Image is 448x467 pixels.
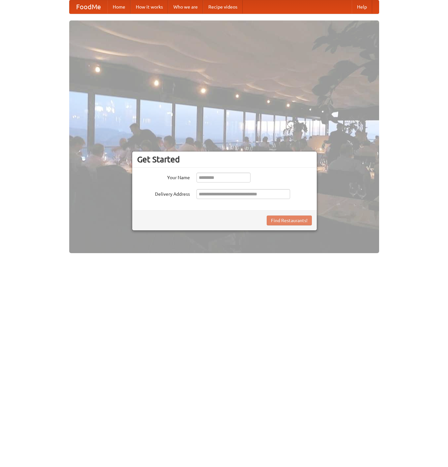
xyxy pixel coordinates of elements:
[137,173,190,181] label: Your Name
[137,154,312,164] h3: Get Started
[70,0,107,14] a: FoodMe
[131,0,168,14] a: How it works
[203,0,243,14] a: Recipe videos
[107,0,131,14] a: Home
[352,0,372,14] a: Help
[267,216,312,225] button: Find Restaurants!
[168,0,203,14] a: Who we are
[137,189,190,197] label: Delivery Address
